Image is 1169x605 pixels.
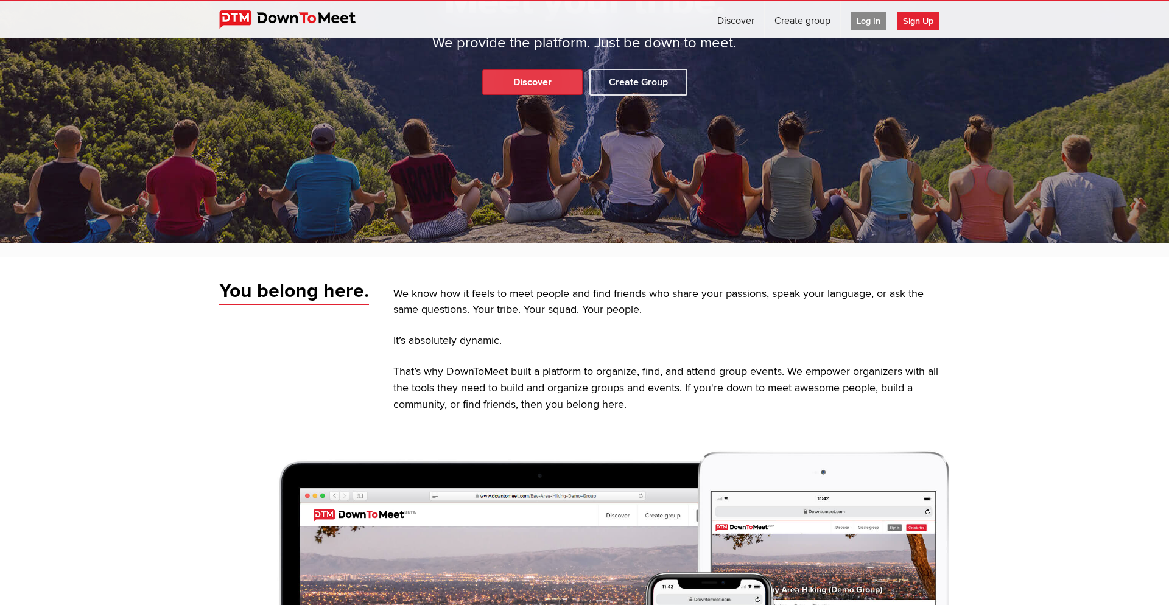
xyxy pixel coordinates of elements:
[482,69,583,95] a: Discover
[851,12,886,30] span: Log In
[219,10,374,29] img: DownToMeet
[393,364,950,413] p: That’s why DownToMeet built a platform to organize, find, and attend group events. We empower org...
[897,1,949,38] a: Sign Up
[393,286,950,319] p: We know how it feels to meet people and find friends who share your passions, speak your language...
[765,1,840,38] a: Create group
[707,1,764,38] a: Discover
[897,12,939,30] span: Sign Up
[393,333,950,349] p: It’s absolutely dynamic.
[589,69,687,96] a: Create Group
[219,279,369,306] span: You belong here.
[841,1,896,38] a: Log In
